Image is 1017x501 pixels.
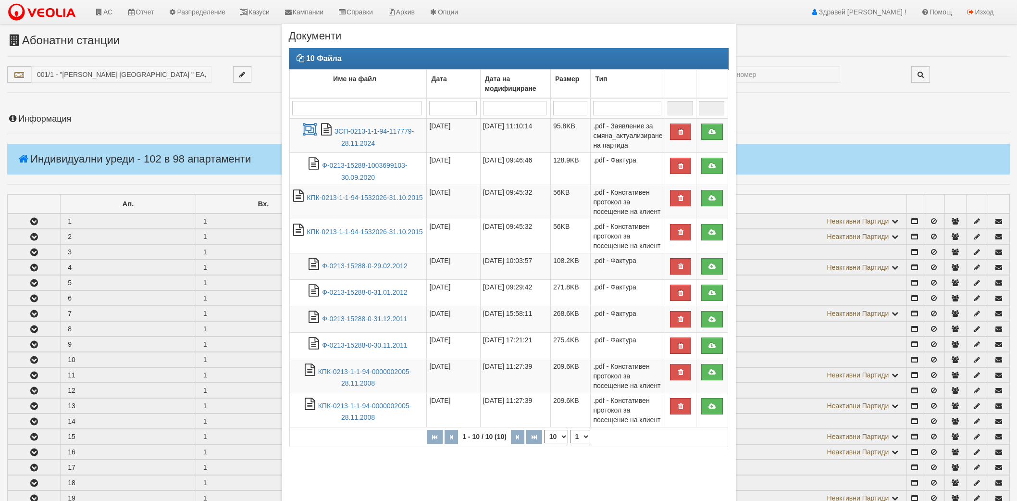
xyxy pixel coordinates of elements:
[431,75,446,83] b: Дата
[289,152,728,185] tr: Ф-0213-15288-1003699103-30.09.2020.pdf - Фактура
[550,332,590,359] td: 275.4KB
[570,430,590,443] select: Страница номер
[595,75,607,83] b: Тип
[511,430,524,444] button: Следваща страница
[335,127,414,147] a: ЗСП-0213-1-1-94-117779-28.11.2024
[591,332,665,359] td: .pdf - Фактура
[289,219,728,253] tr: КПК-0213-1-1-94-1532026-31.10.2015.pdf - Констативен протокол за посещение на клиент
[591,118,665,153] td: .pdf - Заявление за смяна_актуализиране на партида
[427,185,480,219] td: [DATE]
[550,152,590,185] td: 128.9KB
[427,332,480,359] td: [DATE]
[427,279,480,306] td: [DATE]
[427,152,480,185] td: [DATE]
[480,279,550,306] td: [DATE] 09:29:42
[322,341,407,349] a: Ф-0213-15288-0-30.11.2011
[550,185,590,219] td: 56KB
[427,253,480,279] td: [DATE]
[550,359,590,393] td: 209.6KB
[318,402,412,422] a: КПК-0213-1-1-94-0000002005-28.11.2008
[480,219,550,253] td: [DATE] 09:45:32
[591,253,665,279] td: .pdf - Фактура
[591,152,665,185] td: .pdf - Фактура
[427,118,480,153] td: [DATE]
[460,433,509,440] span: 1 - 10 / 10 (10)
[665,69,696,98] td: : No sort applied, activate to apply an ascending sort
[289,279,728,306] tr: Ф-0213-15288-0-31.01.2012.pdf - Фактура
[427,219,480,253] td: [DATE]
[322,288,407,296] a: Ф-0213-15288-0-31.01.2012
[289,185,728,219] tr: КПК-0213-1-1-94-1532026-31.10.2015.pdf - Констативен протокол за посещение на клиент
[550,393,590,427] td: 209.6KB
[550,118,590,153] td: 95.8KB
[289,393,728,427] tr: КПК-0213-1-1-94-0000002005-28.11.2008.pdf - Констативен протокол за посещение на клиент
[289,306,728,332] tr: Ф-0213-15288-0-31.12.2011.pdf - Фактура
[289,31,342,48] span: Документи
[322,315,407,323] a: Ф-0213-15288-0-31.12.2011
[322,162,407,181] a: Ф-0213-15288-1003699103-30.09.2020
[591,306,665,332] td: .pdf - Фактура
[289,359,728,393] tr: КПК-0213-1-1-94-0000002005-28.11.2008.pdf - Констативен протокол за посещение на клиент
[550,219,590,253] td: 56KB
[550,279,590,306] td: 271.8KB
[322,262,407,270] a: Ф-0213-15288-0-29.02.2012
[485,75,536,92] b: Дата на модифициране
[480,69,550,98] td: Дата на модифициране: No sort applied, activate to apply an ascending sort
[289,253,728,279] tr: Ф-0213-15288-0-29.02.2012.pdf - Фактура
[318,368,412,388] a: КПК-0213-1-1-94-0000002005-28.11.2008
[307,194,422,201] a: КПК-0213-1-1-94-1532026-31.10.2015
[480,332,550,359] td: [DATE] 17:21:21
[480,185,550,219] td: [DATE] 09:45:32
[289,118,728,153] tr: ЗСП-0213-1-1-94-117779-28.11.2024.pdf - Заявление за смяна_актуализиране на партида
[289,69,427,98] td: Име на файл: No sort applied, activate to apply an ascending sort
[591,219,665,253] td: .pdf - Констативен протокол за посещение на клиент
[526,430,542,444] button: Последна страница
[427,306,480,332] td: [DATE]
[550,69,590,98] td: Размер: No sort applied, activate to apply an ascending sort
[333,75,376,83] b: Име на файл
[480,118,550,153] td: [DATE] 11:10:14
[306,54,342,63] strong: 10 Файла
[555,75,579,83] b: Размер
[591,393,665,427] td: .pdf - Констативен протокол за посещение на клиент
[480,152,550,185] td: [DATE] 09:46:46
[445,430,458,444] button: Предишна страница
[591,279,665,306] td: .pdf - Фактура
[307,228,422,236] a: КПК-0213-1-1-94-1532026-31.10.2015
[550,253,590,279] td: 108.2KB
[480,359,550,393] td: [DATE] 11:27:39
[427,359,480,393] td: [DATE]
[480,393,550,427] td: [DATE] 11:27:39
[427,69,480,98] td: Дата: No sort applied, activate to apply an ascending sort
[289,332,728,359] tr: Ф-0213-15288-0-30.11.2011.pdf - Фактура
[591,359,665,393] td: .pdf - Констативен протокол за посещение на клиент
[696,69,728,98] td: : No sort applied, activate to apply an ascending sort
[591,185,665,219] td: .pdf - Констативен протокол за посещение на клиент
[427,393,480,427] td: [DATE]
[480,306,550,332] td: [DATE] 15:58:11
[544,430,568,443] select: Брой редове на страница
[427,430,443,444] button: Първа страница
[480,253,550,279] td: [DATE] 10:03:57
[550,306,590,332] td: 268.6KB
[591,69,665,98] td: Тип: No sort applied, activate to apply an ascending sort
